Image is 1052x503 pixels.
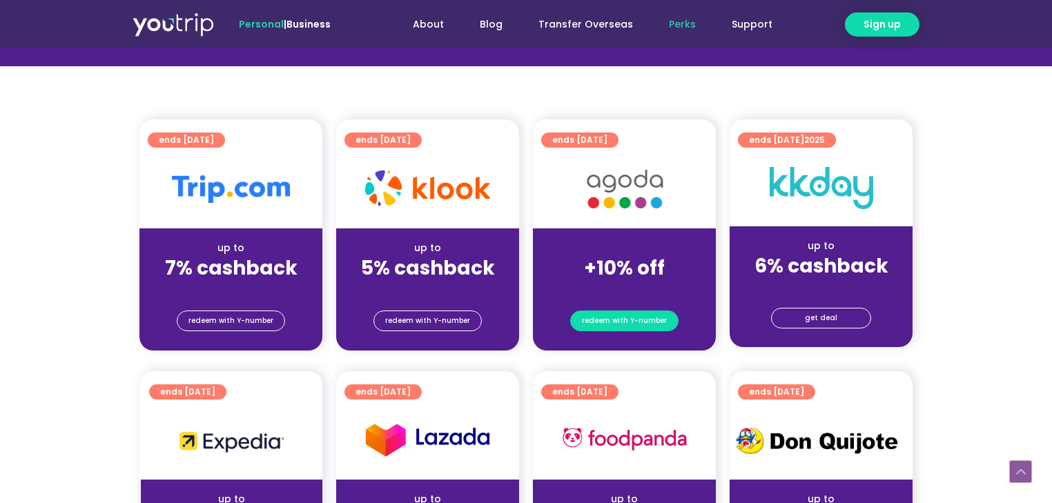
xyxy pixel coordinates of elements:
[177,310,285,331] a: redeem with Y-number
[361,255,495,282] strong: 5% cashback
[368,12,790,37] nav: Menu
[651,12,714,37] a: Perks
[552,132,607,148] span: ends [DATE]
[552,384,607,400] span: ends [DATE]
[845,12,919,37] a: Sign up
[541,384,618,400] a: ends [DATE]
[344,132,422,148] a: ends [DATE]
[738,132,836,148] a: ends [DATE]2025
[714,12,790,37] a: Support
[462,12,520,37] a: Blog
[355,132,411,148] span: ends [DATE]
[804,134,825,146] span: 2025
[738,384,815,400] a: ends [DATE]
[385,311,470,331] span: redeem with Y-number
[149,384,226,400] a: ends [DATE]
[754,253,888,279] strong: 6% cashback
[749,384,804,400] span: ends [DATE]
[864,17,901,32] span: Sign up
[286,17,331,31] a: Business
[520,12,651,37] a: Transfer Overseas
[749,132,825,148] span: ends [DATE]
[344,384,422,400] a: ends [DATE]
[165,255,298,282] strong: 7% cashback
[612,241,637,255] span: up to
[160,384,215,400] span: ends [DATE]
[771,308,871,328] a: get deal
[347,241,508,255] div: up to
[741,279,902,293] div: (for stays only)
[570,310,679,331] a: redeem with Y-number
[148,132,225,148] a: ends [DATE]
[582,311,667,331] span: redeem with Y-number
[544,281,705,295] div: (for stays only)
[541,132,618,148] a: ends [DATE]
[347,281,508,295] div: (for stays only)
[741,239,902,253] div: up to
[239,17,284,31] span: Personal
[805,308,837,328] span: get deal
[150,241,311,255] div: up to
[159,132,214,148] span: ends [DATE]
[373,310,482,331] a: redeem with Y-number
[239,17,331,31] span: |
[584,255,665,282] strong: +10% off
[355,384,411,400] span: ends [DATE]
[150,281,311,295] div: (for stays only)
[395,12,462,37] a: About
[188,311,273,331] span: redeem with Y-number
